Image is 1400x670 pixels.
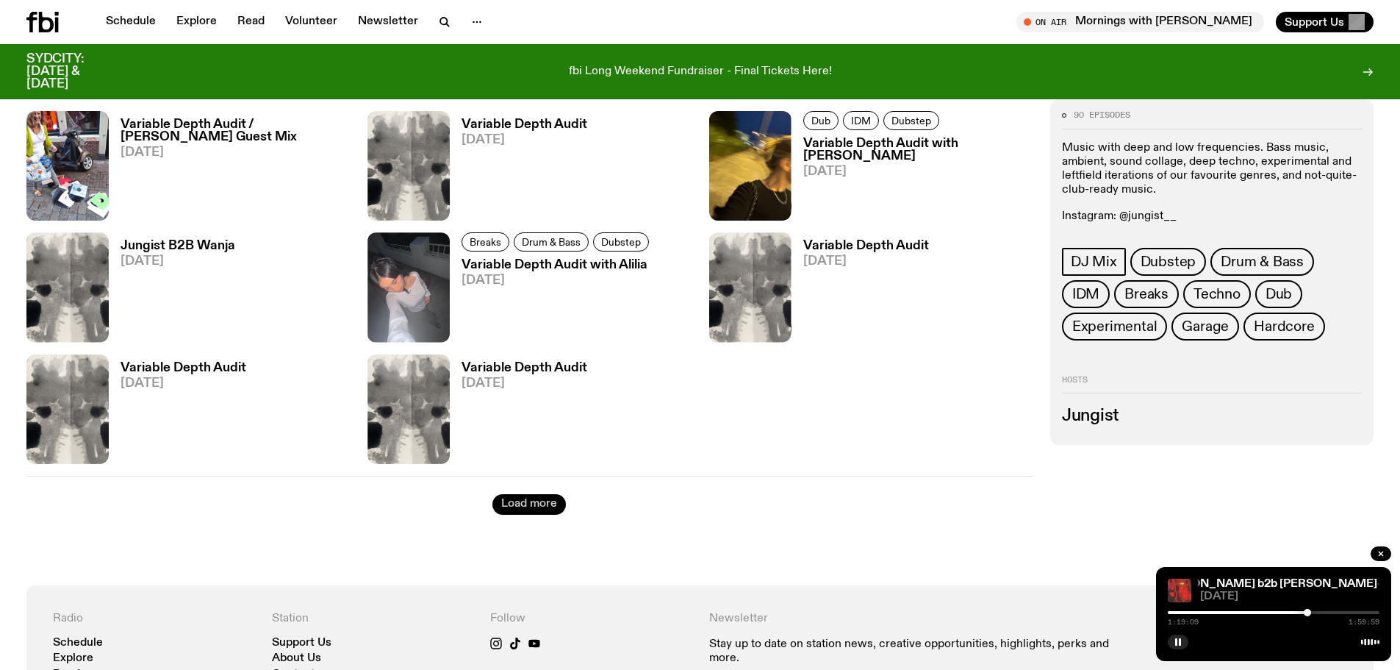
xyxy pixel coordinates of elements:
[791,240,929,342] a: Variable Depth Audit[DATE]
[1062,376,1362,393] h2: Hosts
[1349,619,1379,626] span: 1:59:59
[462,362,587,374] h3: Variable Depth Audit
[121,146,350,159] span: [DATE]
[462,274,653,287] span: [DATE]
[1171,313,1239,341] a: Garage
[514,232,589,252] a: Drum & Bass
[851,115,871,126] span: IDM
[522,237,581,248] span: Drum & Bass
[272,612,473,626] h4: Station
[462,134,587,146] span: [DATE]
[26,111,109,221] img: DJ Marcelle
[1221,254,1304,270] span: Drum & Bass
[121,377,246,390] span: [DATE]
[276,12,346,32] a: Volunteer
[1062,248,1126,276] a: DJ Mix
[462,232,509,252] a: Breaks
[121,362,246,374] h3: Variable Depth Audit
[1072,286,1099,302] span: IDM
[450,259,653,342] a: Variable Depth Audit with Alilia[DATE]
[1071,254,1117,270] span: DJ Mix
[492,494,566,515] button: Load more
[1141,254,1196,270] span: Dubstep
[462,259,653,271] h3: Variable Depth Audit with Alilia
[1062,313,1168,341] a: Experimental
[367,354,450,464] img: A black and white Rorschach
[709,232,791,342] img: A black and white Rorschach
[1016,12,1264,32] button: On AirMornings with [PERSON_NAME]
[1182,318,1229,335] span: Garage
[367,111,450,221] img: A black and white Rorschach
[803,165,1033,178] span: [DATE]
[470,237,501,248] span: Breaks
[349,12,427,32] a: Newsletter
[1276,12,1374,32] button: Support Us
[53,638,103,649] a: Schedule
[1062,408,1362,424] h3: Jungist
[1210,248,1314,276] a: Drum & Bass
[168,12,226,32] a: Explore
[121,118,350,143] h3: Variable Depth Audit / [PERSON_NAME] Guest Mix
[1130,248,1207,276] a: Dubstep
[272,638,331,649] a: Support Us
[883,111,939,130] a: Dubstep
[803,240,929,252] h3: Variable Depth Audit
[109,362,246,464] a: Variable Depth Audit[DATE]
[450,118,587,221] a: Variable Depth Audit[DATE]
[1114,280,1179,308] a: Breaks
[53,653,93,664] a: Explore
[1183,280,1251,308] a: Techno
[1168,619,1199,626] span: 1:19:09
[803,138,1033,163] h3: Variable Depth Audit with [PERSON_NAME]
[229,12,273,32] a: Read
[891,115,931,126] span: Dubstep
[709,638,1129,666] p: Stay up to date on station news, creative opportunities, highlights, perks and more.
[1266,286,1292,302] span: Dub
[1062,209,1362,223] p: Instagram: @jungist__
[26,53,121,90] h3: SYDCITY: [DATE] & [DATE]
[791,138,1033,221] a: Variable Depth Audit with [PERSON_NAME][DATE]
[109,240,235,342] a: Jungist B2B Wanja[DATE]
[272,653,321,664] a: About Us
[569,65,832,79] p: fbi Long Weekend Fundraiser - Final Tickets Here!
[803,111,839,130] a: Dub
[1062,280,1110,308] a: IDM
[1062,141,1362,198] p: Music with deep and low frequencies. Bass music, ambient, sound collage, deep techno, experimenta...
[490,612,692,626] h4: Follow
[1074,111,1130,119] span: 90 episodes
[1243,313,1324,341] a: Hardcore
[26,354,109,464] img: A black and white Rorschach
[97,12,165,32] a: Schedule
[1193,286,1241,302] span: Techno
[843,111,879,130] a: IDM
[53,612,254,626] h4: Radio
[109,118,350,221] a: Variable Depth Audit / [PERSON_NAME] Guest Mix[DATE]
[1124,286,1169,302] span: Breaks
[121,240,235,252] h3: Jungist B2B Wanja
[601,237,641,248] span: Dubstep
[811,115,830,126] span: Dub
[709,612,1129,626] h4: Newsletter
[462,377,587,390] span: [DATE]
[462,118,587,131] h3: Variable Depth Audit
[1255,280,1302,308] a: Dub
[1254,318,1314,335] span: Hardcore
[121,255,235,268] span: [DATE]
[450,362,587,464] a: Variable Depth Audit[DATE]
[1200,591,1379,602] span: [DATE]
[26,232,109,342] img: A black and white Rorschach
[803,255,929,268] span: [DATE]
[593,232,649,252] a: Dubstep
[1072,318,1157,335] span: Experimental
[1285,15,1344,29] span: Support Us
